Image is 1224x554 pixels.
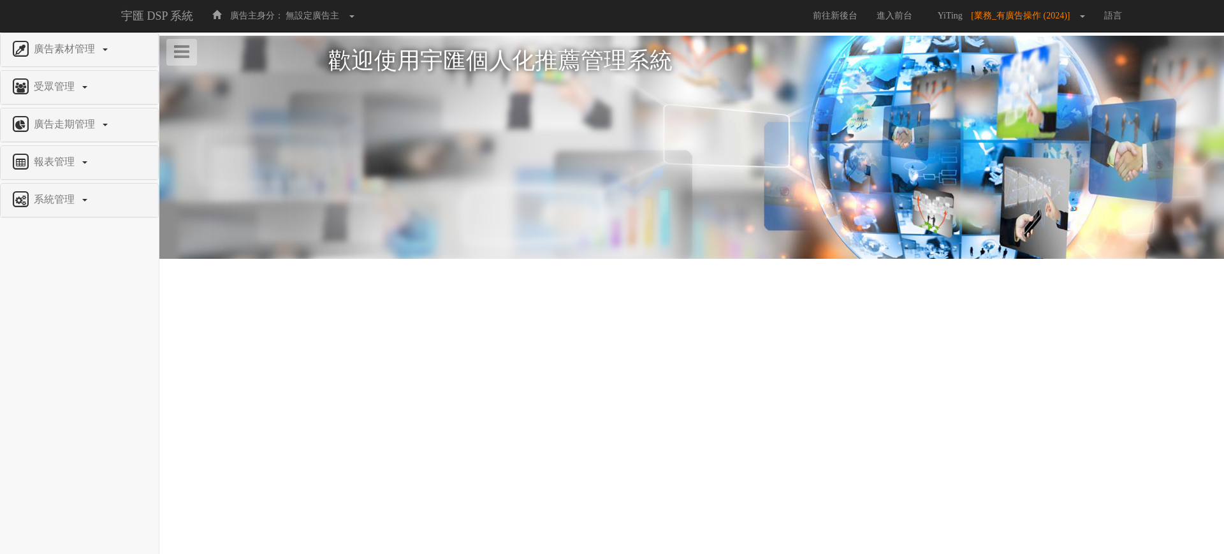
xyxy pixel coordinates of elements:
[328,48,1055,74] h1: 歡迎使用宇匯個人化推薦管理系統
[10,40,149,60] a: 廣告素材管理
[31,194,81,205] span: 系統管理
[230,11,284,20] span: 廣告主身分：
[10,77,149,98] a: 受眾管理
[10,190,149,210] a: 系統管理
[31,156,81,167] span: 報表管理
[10,115,149,135] a: 廣告走期管理
[971,11,1076,20] span: [業務_有廣告操作 (2024)]
[31,81,81,92] span: 受眾管理
[31,43,101,54] span: 廣告素材管理
[286,11,339,20] span: 無設定廣告主
[31,119,101,129] span: 廣告走期管理
[931,11,969,20] span: YiTing
[10,152,149,173] a: 報表管理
